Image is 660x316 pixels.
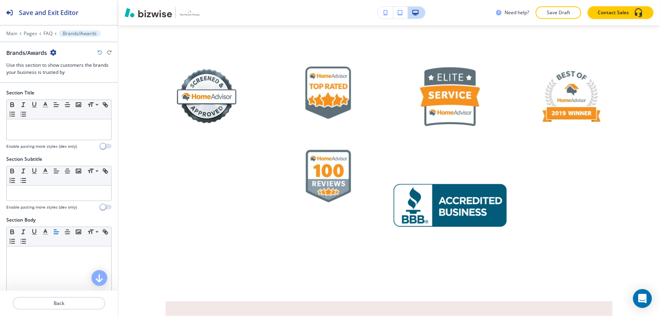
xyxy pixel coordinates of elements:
[6,89,34,96] h2: Section Title
[301,148,356,204] img: 7de7d51a876abe5f5d4dbb32827b83a5.webp
[43,31,52,36] button: FAQ
[6,204,77,210] h4: Enable pasting more styles (dev only)
[598,9,629,16] p: Contact Sales
[418,64,482,128] img: deb9222dc06616b53424fa7b42f65ed6.webp
[24,31,37,36] button: Pages
[541,64,602,126] img: b7d23fe615f2383271b678d44dde2135.webp
[175,64,238,128] img: 193bc8f16fb3a9d1ab1e3c663dd4946a.webp
[633,289,652,308] div: Open Intercom Messenger
[179,9,200,15] img: Your Logo
[13,297,105,310] button: Back
[63,31,97,36] p: Brands/Awards
[6,31,17,36] button: Main
[6,143,77,149] h4: Enable pasting more styles (dev only)
[6,62,112,76] h3: Use this section to show customers the brands your business is trusted by
[300,64,356,120] img: faf77cf1bc8dc550fb6f01c02429afae.webp
[393,148,507,262] img: 9d44a47e3731236963497436dd876bd7.webp
[6,216,36,224] h2: Section Body
[505,9,529,16] h3: Need help?
[13,300,105,307] p: Back
[6,156,42,163] h2: Section Subtitle
[536,6,581,19] button: Save Draft
[546,9,571,16] p: Save Draft
[59,30,101,37] button: Brands/Awards
[19,8,79,17] h2: Save and Exit Editor
[588,6,654,19] button: Contact Sales
[6,49,47,57] h2: Brands/Awards
[125,8,172,17] img: Bizwise Logo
